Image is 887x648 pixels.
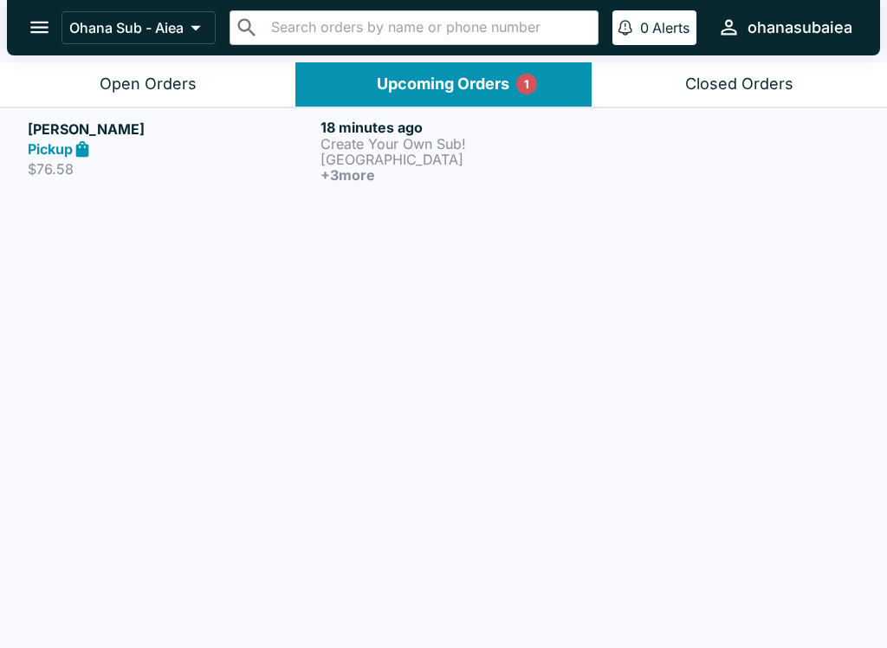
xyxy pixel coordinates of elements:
[28,160,314,178] p: $76.58
[69,19,184,36] p: Ohana Sub - Aiea
[62,11,216,44] button: Ohana Sub - Aiea
[17,5,62,49] button: open drawer
[524,75,529,93] p: 1
[320,136,606,152] p: Create Your Own Sub!
[320,152,606,167] p: [GEOGRAPHIC_DATA]
[320,119,606,136] h6: 18 minutes ago
[100,75,197,94] div: Open Orders
[685,75,793,94] div: Closed Orders
[652,19,690,36] p: Alerts
[320,167,606,183] h6: + 3 more
[640,19,649,36] p: 0
[266,16,591,40] input: Search orders by name or phone number
[377,75,509,94] div: Upcoming Orders
[710,9,859,46] button: ohanasubaiea
[748,17,852,38] div: ohanasubaiea
[28,119,314,139] h5: [PERSON_NAME]
[28,140,73,158] strong: Pickup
